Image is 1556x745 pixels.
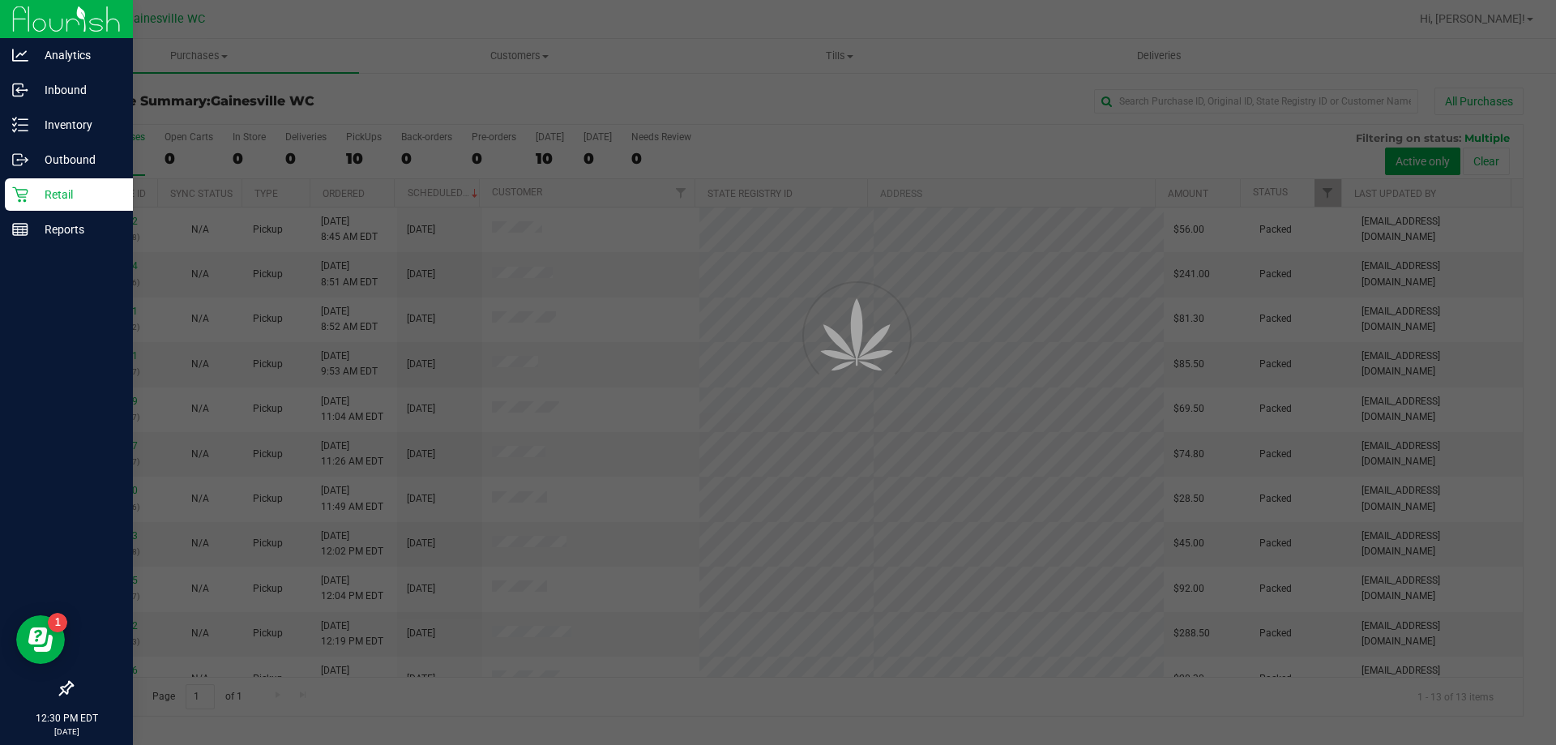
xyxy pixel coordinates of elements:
[28,115,126,135] p: Inventory
[12,47,28,63] inline-svg: Analytics
[12,221,28,238] inline-svg: Reports
[12,186,28,203] inline-svg: Retail
[28,185,126,204] p: Retail
[12,82,28,98] inline-svg: Inbound
[48,613,67,632] iframe: Resource center unread badge
[28,45,126,65] p: Analytics
[12,117,28,133] inline-svg: Inventory
[28,150,126,169] p: Outbound
[28,80,126,100] p: Inbound
[7,711,126,726] p: 12:30 PM EDT
[12,152,28,168] inline-svg: Outbound
[7,726,126,738] p: [DATE]
[16,615,65,664] iframe: Resource center
[28,220,126,239] p: Reports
